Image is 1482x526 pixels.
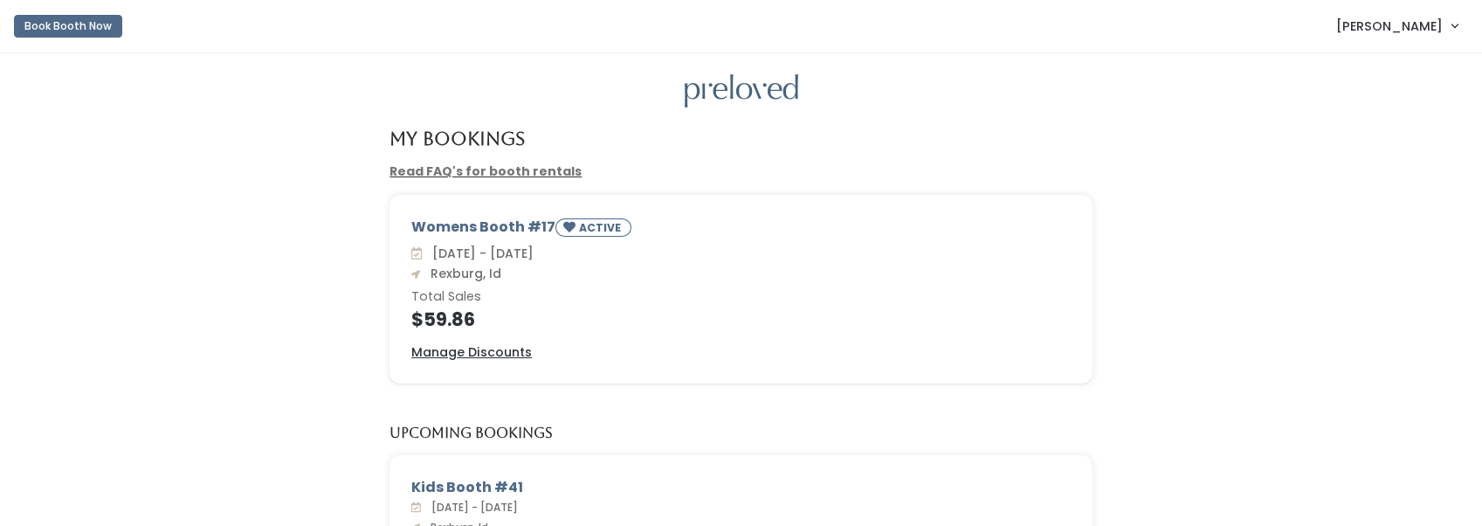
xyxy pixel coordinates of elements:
h6: Total Sales [411,290,1071,304]
h4: $59.86 [411,309,1071,329]
h5: Upcoming Bookings [389,426,553,441]
button: Book Booth Now [14,15,122,38]
div: Kids Booth #41 [411,477,1071,498]
a: [PERSON_NAME] [1319,7,1475,45]
h4: My Bookings [389,128,525,149]
span: [DATE] - [DATE] [425,245,534,262]
span: [DATE] - [DATE] [424,500,518,515]
img: preloved logo [685,74,798,108]
a: Read FAQ's for booth rentals [389,163,582,180]
span: [PERSON_NAME] [1336,17,1443,36]
a: Manage Discounts [411,343,532,362]
a: Book Booth Now [14,7,122,45]
u: Manage Discounts [411,343,532,361]
small: ACTIVE [579,220,624,235]
div: Womens Booth #17 [411,217,1071,244]
span: Rexburg, Id [424,265,501,282]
